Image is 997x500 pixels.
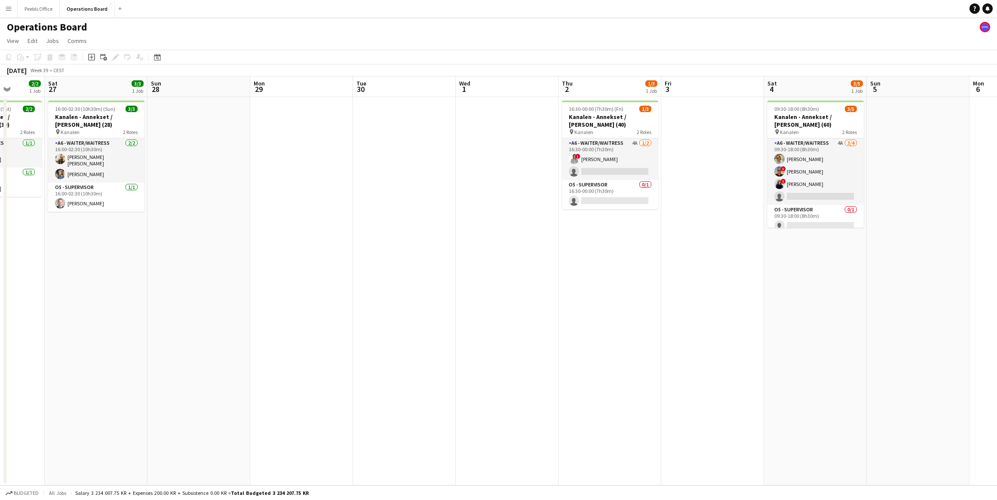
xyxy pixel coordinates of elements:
span: 3/3 [126,106,138,112]
span: 4 [766,84,777,94]
div: [DATE] [7,66,27,75]
span: Tue [356,79,366,87]
span: Sun [870,79,880,87]
span: 2 Roles [123,129,138,135]
span: 28 [150,84,161,94]
span: Mon [973,79,984,87]
span: 2 [561,84,573,94]
app-card-role: A6 - WAITER/WAITRESS2/216:00-02:30 (10h30m)[PERSON_NAME] [PERSON_NAME] [PERSON_NAME][PERSON_NAME] [48,138,144,183]
span: 2 Roles [637,129,651,135]
span: Sat [48,79,58,87]
app-card-role: O5 - SUPERVISOR1/116:00-02:30 (10h30m)[PERSON_NAME] [48,183,144,212]
div: 1 Job [29,88,40,94]
app-user-avatar: Support Team [980,22,990,32]
a: Jobs [43,35,62,46]
span: Kanalen [574,129,593,135]
span: 29 [252,84,265,94]
span: 2 Roles [20,129,35,135]
h3: Kanalen - Annekset / [PERSON_NAME] (28) [48,113,144,128]
span: Jobs [46,37,59,45]
div: 1 Job [646,88,657,94]
span: 2/2 [29,80,41,87]
app-card-role: A6 - WAITER/WAITRESS4A1/216:30-00:00 (7h30m)![PERSON_NAME] [562,138,658,180]
span: 3/5 [851,80,863,87]
button: Budgeted [4,488,40,498]
span: ! [575,154,580,159]
a: Edit [24,35,41,46]
span: 1/3 [639,106,651,112]
span: 16:00-02:30 (10h30m) (Sun) [55,106,115,112]
app-job-card: 09:30-18:00 (8h30m)3/5Kanalen - Annekset / [PERSON_NAME] (60) Kanalen2 RolesA6 - WAITER/WAITRESS4... [767,101,864,228]
button: Operations Board [60,0,115,17]
span: 30 [355,84,366,94]
span: 1 [458,84,470,94]
span: Week 39 [28,67,50,73]
span: Total Budgeted 3 234 207.75 KR [231,490,309,496]
span: 09:30-18:00 (8h30m) [774,106,819,112]
span: Kanalen [61,129,80,135]
app-job-card: 16:00-02:30 (10h30m) (Sun)3/3Kanalen - Annekset / [PERSON_NAME] (28) Kanalen2 RolesA6 - WAITER/WA... [48,101,144,212]
span: ! [781,179,786,184]
span: 2/2 [23,106,35,112]
span: 5 [869,84,880,94]
span: 1/3 [645,80,657,87]
span: Sat [767,79,777,87]
button: Peebls Office [18,0,60,17]
app-job-card: 16:30-00:00 (7h30m) (Fri)1/3Kanalen - Annekset / [PERSON_NAME] (40) Kanalen2 RolesA6 - WAITER/WAI... [562,101,658,209]
div: 1 Job [851,88,862,94]
h3: Kanalen - Annekset / [PERSON_NAME] (40) [562,113,658,128]
a: Comms [64,35,90,46]
h1: Operations Board [7,21,87,34]
app-card-role: O5 - SUPERVISOR0/109:30-18:00 (8h30m) [767,205,864,234]
app-card-role: A6 - WAITER/WAITRESS4A3/409:30-18:00 (8h30m)[PERSON_NAME]![PERSON_NAME]![PERSON_NAME] [767,138,864,205]
span: Wed [459,79,470,87]
span: Kanalen [780,129,799,135]
div: CEST [53,67,64,73]
span: 2 Roles [842,129,857,135]
span: 3 [663,84,672,94]
span: Budgeted [14,490,39,496]
span: Sun [151,79,161,87]
span: 16:30-00:00 (7h30m) (Fri) [569,106,623,112]
span: View [7,37,19,45]
span: 3/5 [845,106,857,112]
div: 1 Job [132,88,143,94]
span: Edit [28,37,37,45]
span: Fri [665,79,672,87]
span: 27 [47,84,58,94]
span: Mon [254,79,265,87]
span: 6 [972,84,984,94]
span: Comms [67,37,87,45]
span: Thu [562,79,573,87]
a: View [3,35,22,46]
span: All jobs [47,490,68,496]
div: Salary 3 234 007.75 KR + Expenses 200.00 KR + Subsistence 0.00 KR = [75,490,309,496]
span: 3/3 [132,80,144,87]
h3: Kanalen - Annekset / [PERSON_NAME] (60) [767,113,864,128]
app-card-role: O5 - SUPERVISOR0/116:30-00:00 (7h30m) [562,180,658,209]
span: ! [781,166,786,171]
